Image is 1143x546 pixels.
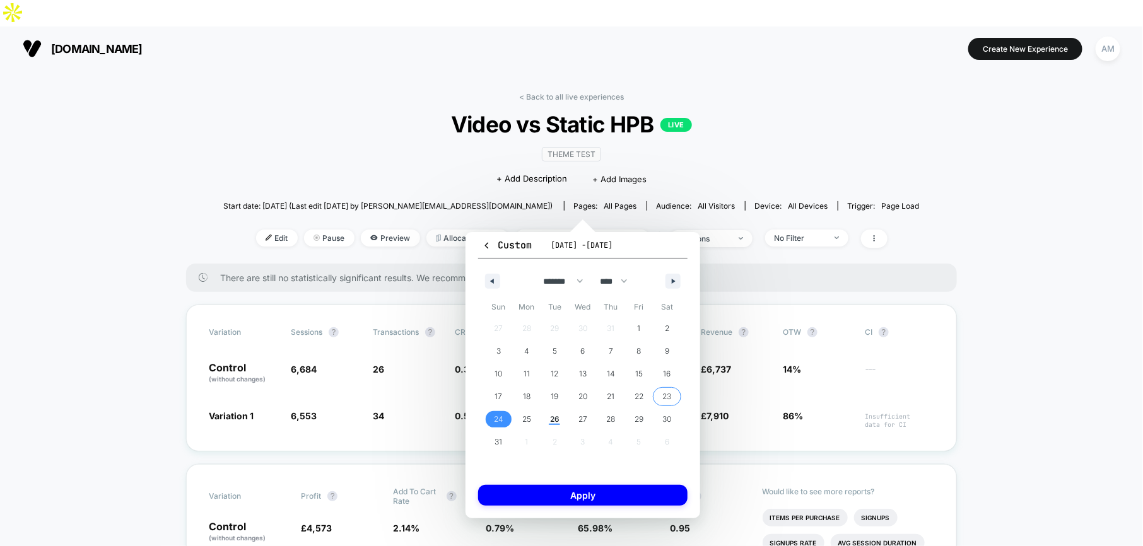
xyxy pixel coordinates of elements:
[665,340,669,363] span: 9
[625,317,654,340] button: 1
[551,385,558,408] span: 19
[541,297,569,317] span: Tue
[663,385,672,408] span: 23
[301,523,332,533] span: £
[209,363,278,384] p: Control
[701,364,731,375] span: £
[775,233,825,243] div: No Filter
[670,523,690,533] span: 0.95
[653,317,681,340] button: 2
[291,410,317,421] span: 6,553
[739,237,743,240] img: end
[373,410,384,421] span: 34
[522,408,531,431] span: 25
[484,408,513,431] button: 24
[592,174,647,184] span: + Add Images
[542,147,601,161] span: Theme Test
[541,408,569,431] button: 26
[835,236,839,239] img: end
[495,431,502,453] span: 31
[209,534,266,542] span: (without changes)
[425,327,435,337] button: ?
[496,340,501,363] span: 3
[698,201,736,211] span: All Visitors
[304,229,355,247] span: Pause
[494,408,503,431] span: 24
[637,340,642,363] span: 8
[314,235,320,241] img: end
[551,240,613,250] span: [DATE] - [DATE]
[19,38,146,59] button: [DOMAIN_NAME]
[578,385,587,408] span: 20
[394,523,420,533] span: 2.14 %
[256,229,298,247] span: Edit
[597,297,625,317] span: Thu
[569,363,597,385] button: 13
[783,410,803,421] span: 86%
[329,327,339,337] button: ?
[574,201,637,211] div: Pages:
[486,523,514,533] span: 0.79 %
[541,385,569,408] button: 19
[478,485,688,506] button: Apply
[569,297,597,317] span: Wed
[657,201,736,211] div: Audience:
[607,385,615,408] span: 21
[701,327,732,337] span: Revenue
[553,340,557,363] span: 5
[569,408,597,431] button: 27
[519,92,624,102] a: < Back to all live experiences
[579,363,587,385] span: 13
[653,408,681,431] button: 30
[597,408,625,431] button: 28
[788,201,828,211] span: all devices
[597,385,625,408] button: 21
[604,201,637,211] span: all pages
[625,363,654,385] button: 15
[664,363,671,385] span: 16
[436,235,441,241] img: rebalance
[209,327,278,337] span: Variation
[524,340,529,363] span: 4
[665,317,669,340] span: 2
[484,297,513,317] span: Sun
[653,363,681,385] button: 16
[783,364,801,375] span: 14%
[394,487,440,506] span: Add To Cart Rate
[882,201,920,211] span: Page Load
[524,363,530,385] span: 11
[551,363,558,385] span: 12
[607,408,616,431] span: 28
[653,385,681,408] button: 23
[660,118,692,132] p: LIVE
[23,39,42,58] img: Visually logo
[258,111,884,137] span: Video vs Static HPB
[291,327,322,337] span: Sessions
[1096,37,1120,61] div: AM
[484,431,513,453] button: 31
[307,523,332,533] span: 4,573
[597,340,625,363] button: 7
[373,327,419,337] span: Transactions
[607,363,615,385] span: 14
[865,327,934,337] span: CI
[209,521,288,543] p: Control
[807,327,818,337] button: ?
[663,408,672,431] span: 30
[625,297,654,317] span: Fri
[447,491,457,501] button: ?
[625,408,654,431] button: 29
[638,317,641,340] span: 1
[266,235,272,241] img: edit
[495,363,502,385] span: 10
[373,364,384,375] span: 26
[580,340,585,363] span: 6
[569,340,597,363] button: 6
[51,42,143,55] span: [DOMAIN_NAME]
[484,385,513,408] button: 17
[484,340,513,363] button: 3
[223,201,553,211] span: Start date: [DATE] (Last edit [DATE] by [PERSON_NAME][EMAIL_ADDRESS][DOMAIN_NAME])
[327,491,337,501] button: ?
[635,363,643,385] span: 15
[635,408,643,431] span: 29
